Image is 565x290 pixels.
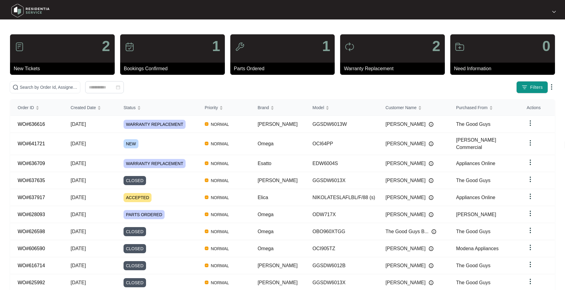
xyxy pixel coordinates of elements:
img: dropdown arrow [552,10,556,13]
button: filter iconFilters [516,81,548,93]
img: Info icon [429,122,434,127]
span: Appliances Online [456,161,495,166]
span: [DATE] [71,263,86,268]
span: Status [124,104,136,111]
span: The Good Guys B... [385,228,428,235]
span: [PERSON_NAME] [385,279,426,286]
img: Info icon [429,246,434,251]
img: Info icon [429,280,434,285]
img: dropdown arrow [527,210,534,217]
td: EDW6004S [305,155,378,172]
img: icon [125,42,134,52]
img: dropdown arrow [527,244,534,251]
img: Vercel Logo [205,142,208,145]
p: New Tickets [14,65,115,72]
span: [PERSON_NAME] [385,245,426,252]
span: [PERSON_NAME] Commercial [456,137,496,150]
img: dropdown arrow [527,176,534,183]
span: Brand [258,104,269,111]
span: Priority [205,104,218,111]
img: search-icon [12,84,19,90]
img: Info icon [429,195,434,200]
img: icon [235,42,245,52]
img: Vercel Logo [205,161,208,165]
img: Info icon [429,212,434,217]
span: NEW [124,139,138,148]
span: Created Date [71,104,96,111]
img: icon [15,42,24,52]
img: dropdown arrow [527,119,534,127]
a: WO#616714 [18,263,45,268]
th: Actions [519,100,555,116]
span: [PERSON_NAME] [385,140,426,147]
span: NORMAL [208,177,232,184]
a: WO#636616 [18,122,45,127]
img: Info icon [429,178,434,183]
span: PARTS ORDERED [124,210,165,219]
img: Vercel Logo [205,122,208,126]
img: dropdown arrow [527,193,534,200]
td: GGSDW6012B [305,257,378,274]
span: NORMAL [208,194,232,201]
p: 1 [212,39,220,54]
span: WARRANTY REPLACEMENT [124,120,186,129]
span: Omega [258,246,274,251]
span: [DATE] [71,122,86,127]
span: CLOSED [124,244,146,253]
span: [PERSON_NAME] [258,122,298,127]
span: Omega [258,229,274,234]
span: [DATE] [71,229,86,234]
span: The Good Guys [456,280,490,285]
img: dropdown arrow [548,83,555,91]
span: [PERSON_NAME] [385,262,426,269]
span: The Good Guys [456,178,490,183]
span: Model [312,104,324,111]
img: Info icon [429,141,434,146]
span: [DATE] [71,161,86,166]
th: Created Date [63,100,116,116]
img: Vercel Logo [205,212,208,216]
img: Vercel Logo [205,195,208,199]
span: CLOSED [124,227,146,236]
span: Customer Name [385,104,417,111]
p: Parts Ordered [234,65,335,72]
a: WO#637917 [18,195,45,200]
span: The Good Guys [456,122,490,127]
a: WO#641721 [18,141,45,146]
span: [DATE] [71,246,86,251]
th: Brand [250,100,305,116]
img: dropdown arrow [527,159,534,166]
span: [PERSON_NAME] [258,178,298,183]
span: [PERSON_NAME] [258,280,298,285]
span: NORMAL [208,160,232,167]
span: NORMAL [208,279,232,286]
td: OCI905TZ [305,240,378,257]
th: Order ID [10,100,63,116]
a: WO#636709 [18,161,45,166]
img: Vercel Logo [205,281,208,284]
span: [DATE] [71,178,86,183]
span: The Good Guys [456,263,490,268]
img: Vercel Logo [205,247,208,250]
span: Omega [258,141,274,146]
th: Model [305,100,378,116]
img: residentia service logo [9,2,52,20]
p: Need Information [454,65,555,72]
p: 2 [432,39,440,54]
a: WO#626598 [18,229,45,234]
td: NIKOLATESLAFLBL/F/88 (s) [305,189,378,206]
span: Appliances Online [456,195,495,200]
th: Priority [197,100,250,116]
span: WARRANTY REPLACEMENT [124,159,186,168]
p: Bookings Confirmed [124,65,225,72]
img: Vercel Logo [205,230,208,233]
span: NORMAL [208,140,232,147]
span: Filters [530,84,543,91]
img: Info icon [429,263,434,268]
span: CLOSED [124,261,146,270]
span: CLOSED [124,278,146,287]
a: WO#606590 [18,246,45,251]
span: ACCEPTED [124,193,152,202]
img: Vercel Logo [205,178,208,182]
span: Elica [258,195,268,200]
